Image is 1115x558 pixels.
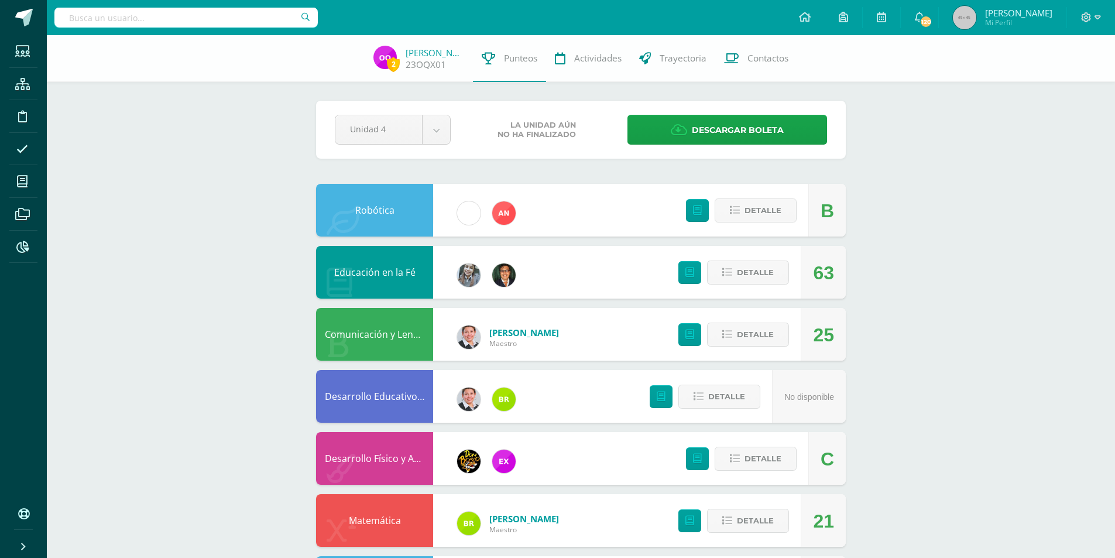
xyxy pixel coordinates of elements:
[821,184,834,237] div: B
[373,46,397,69] img: 850ccb4f7f2d222b921f757169d61bbb.png
[708,386,745,408] span: Detalle
[457,263,481,287] img: cba4c69ace659ae4cf02a5761d9a2473.png
[489,338,559,348] span: Maestro
[715,447,797,471] button: Detalle
[316,370,433,423] div: Desarrollo Educativo y Proyecto de Vida
[325,452,445,465] a: Desarrollo Físico y Artístico
[678,385,760,409] button: Detalle
[737,510,774,532] span: Detalle
[813,309,834,361] div: 25
[821,433,834,485] div: C
[574,52,622,64] span: Actividades
[492,263,516,287] img: 941e3438b01450ad37795ac5485d303e.png
[660,52,706,64] span: Trayectoria
[498,121,576,139] span: La unidad aún no ha finalizado
[350,115,407,143] span: Unidad 4
[316,432,433,485] div: Desarrollo Físico y Artístico
[747,52,788,64] span: Contactos
[737,262,774,283] span: Detalle
[316,246,433,299] div: Educación en la Fé
[737,324,774,345] span: Detalle
[692,116,784,145] span: Descargar boleta
[387,57,400,71] span: 2
[707,323,789,347] button: Detalle
[335,115,450,144] a: Unidad 4
[745,448,781,470] span: Detalle
[473,35,546,82] a: Punteos
[406,59,446,71] a: 23OQX01
[54,8,318,28] input: Busca un usuario...
[457,201,481,225] img: cae4b36d6049cd6b8500bd0f72497672.png
[546,35,630,82] a: Actividades
[492,388,516,411] img: 91fb60d109cd21dad9818b7e10cccf2e.png
[489,327,559,338] a: [PERSON_NAME]
[325,328,452,341] a: Comunicación y Lenguaje L.1
[920,15,932,28] span: 120
[316,308,433,361] div: Comunicación y Lenguaje L.1
[334,266,416,279] a: Educación en la Fé
[745,200,781,221] span: Detalle
[813,495,834,547] div: 21
[489,525,559,535] span: Maestro
[985,18,1052,28] span: Mi Perfil
[457,388,481,411] img: 08e00a7f0eb7830fd2468c6dcb3aac58.png
[715,35,797,82] a: Contactos
[457,326,481,349] img: 08e00a7f0eb7830fd2468c6dcb3aac58.png
[985,7,1052,19] span: [PERSON_NAME]
[355,204,394,217] a: Robótica
[406,47,464,59] a: [PERSON_NAME]
[707,261,789,285] button: Detalle
[489,513,559,525] a: [PERSON_NAME]
[953,6,976,29] img: 45x45
[492,201,516,225] img: 35a1f8cfe552b0525d1a6bbd90ff6c8c.png
[813,247,834,299] div: 63
[316,494,433,547] div: Matemática
[492,450,516,473] img: ce84f7dabd80ed5f5aa83b4480291ac6.png
[630,35,715,82] a: Trayectoria
[325,390,502,403] a: Desarrollo Educativo y Proyecto de Vida
[707,509,789,533] button: Detalle
[457,512,481,535] img: 91fb60d109cd21dad9818b7e10cccf2e.png
[504,52,537,64] span: Punteos
[349,514,401,527] a: Matemática
[457,450,481,473] img: 21dcd0747afb1b787494880446b9b401.png
[784,392,834,402] span: No disponible
[715,198,797,222] button: Detalle
[316,184,433,237] div: Robótica
[627,115,827,145] a: Descargar boleta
